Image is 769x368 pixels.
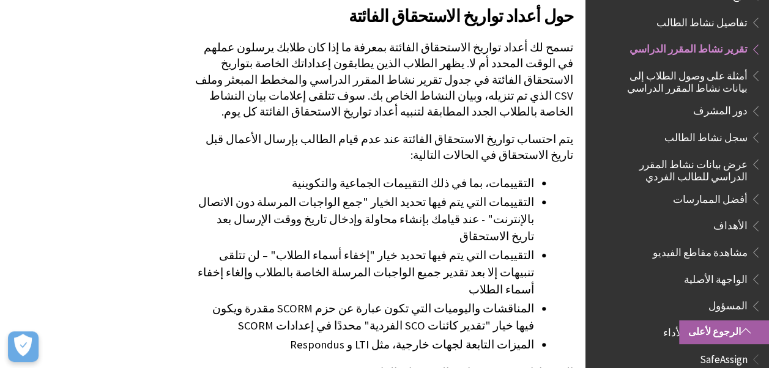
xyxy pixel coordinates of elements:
[630,39,748,56] span: تقرير نشاط المقرر الدراسي
[656,12,748,29] span: تفاصيل نشاط الطالب
[193,40,573,120] p: تسمح لك أعداد تواريخ الاستحقاق الفائتة بمعرفة ما إذا كان طلابك يرسلون عملهم في الوقت المحدد أم لا...
[684,269,748,285] span: الواجهة الأصلية
[713,216,748,232] span: الأهداف
[193,336,534,353] li: الميزات التابعة لجهات خارجية، مثل LTI و Respondus
[193,131,573,163] p: يتم احتساب تواريخ الاستحقاق الفائتة عند عدم قيام الطالب بإرسال الأعمال قبل تاريخ الاستحقاق في الح...
[193,175,534,192] li: التقييمات، بما في ذلك التقييمات الجماعية والتكوينية
[700,349,748,366] span: SafeAssign
[708,296,748,312] span: المسؤول
[653,242,748,259] span: مشاهدة مقاطع الفيديو
[193,247,534,298] li: التقييمات التي يتم فيها تحديد خيار "إخفاء أسماء الطلاب" – لن تتلقى تنبيهات إلا بعد تقدير جميع الو...
[664,127,748,144] span: سجل نشاط الطالب
[619,154,748,183] span: عرض بيانات نشاط المقرر الدراسي للطالب الفردي
[679,320,769,343] a: الرجوع لأعلى
[625,65,748,94] span: أمثلة على وصول الطلاب إلى بيانات نشاط المقرر الدراسي
[693,101,748,117] span: دور المشرف
[193,300,534,334] li: المناقشات واليوميات التي تكون عبارة عن حزم SCORM مقدرة ويكون فيها خيار "تقدير كائنات SCO الفردية"...
[8,331,39,362] button: Open Preferences
[673,189,748,205] span: أفضل الممارسات
[193,194,534,245] li: التقييمات التي يتم فيها تحديد الخيار "جمع الواجبات المرسلة دون الاتصال بالإنترنت" - عند قيامك بإن...
[663,322,748,339] span: لوحة معلومات الأداء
